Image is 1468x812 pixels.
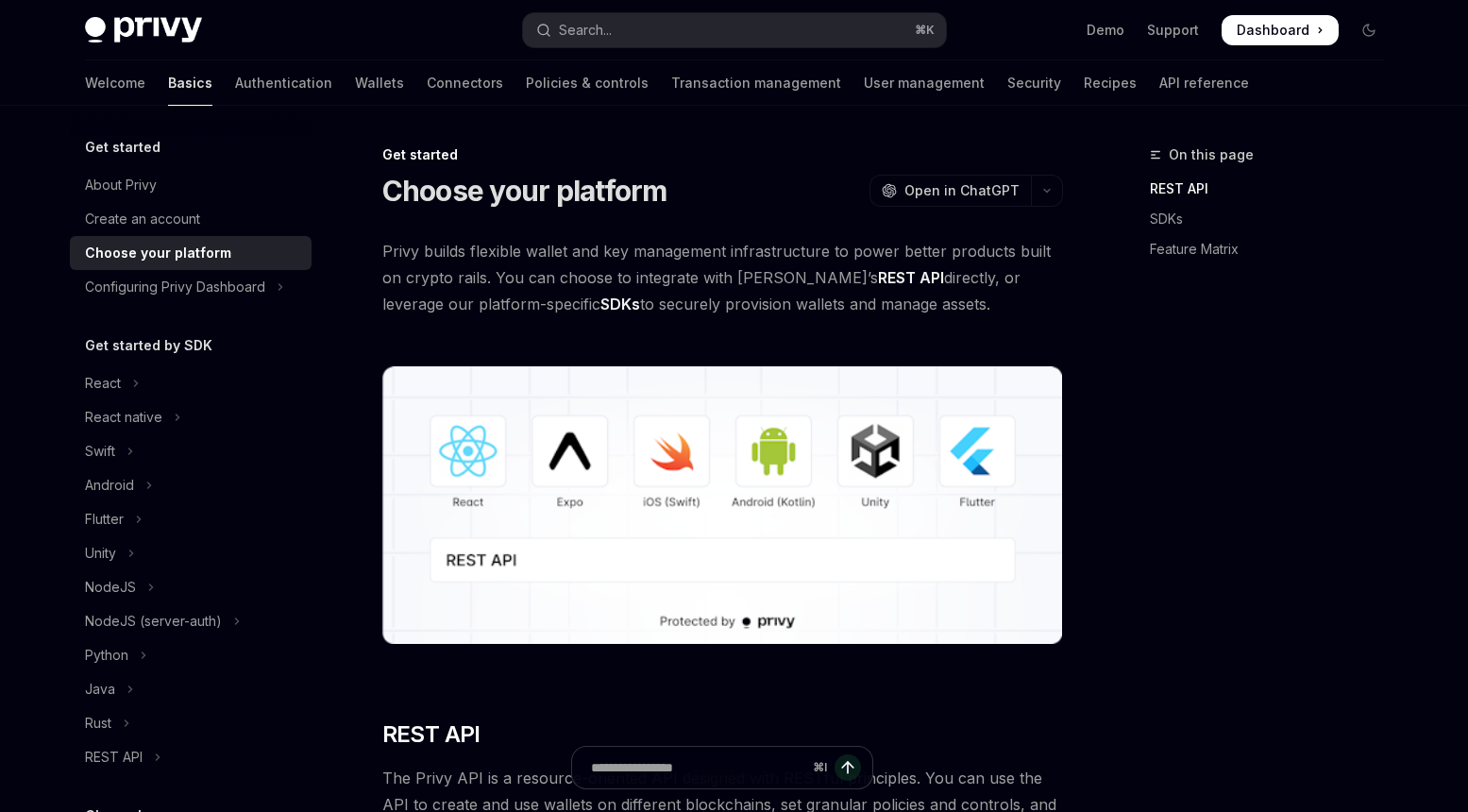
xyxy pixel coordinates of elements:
[70,672,312,706] button: Toggle Java section
[1159,60,1249,106] a: API reference
[70,270,312,304] button: Toggle Configuring Privy Dashboard section
[85,242,231,264] div: Choose your platform
[904,181,1020,200] span: Open in ChatGPT
[355,60,404,106] a: Wallets
[85,60,145,106] a: Welcome
[85,508,124,531] div: Flutter
[85,334,212,357] h5: Get started by SDK
[70,706,312,740] button: Toggle Rust section
[70,604,312,638] button: Toggle NodeJS (server-auth) section
[235,60,332,106] a: Authentication
[382,174,667,208] h1: Choose your platform
[382,719,481,750] span: REST API
[382,238,1063,317] span: Privy builds flexible wallet and key management infrastructure to power better products built on ...
[85,136,160,159] h5: Get started
[70,468,312,502] button: Toggle Android section
[1354,15,1384,45] button: Toggle dark mode
[70,366,312,400] button: Toggle React section
[70,536,312,570] button: Toggle Unity section
[85,576,136,599] div: NodeJS
[523,13,946,47] button: Open search
[600,295,640,313] strong: SDKs
[85,17,202,43] img: dark logo
[70,168,312,202] a: About Privy
[915,23,935,38] span: ⌘ K
[1007,60,1061,106] a: Security
[85,678,115,701] div: Java
[85,372,121,395] div: React
[1084,60,1137,106] a: Recipes
[70,434,312,468] button: Toggle Swift section
[85,746,143,769] div: REST API
[1147,21,1199,40] a: Support
[85,440,115,463] div: Swift
[1087,21,1124,40] a: Demo
[85,610,222,633] div: NodeJS (server-auth)
[70,502,312,536] button: Toggle Flutter section
[1150,174,1399,204] a: REST API
[85,542,116,565] div: Unity
[70,638,312,672] button: Toggle Python section
[835,754,861,781] button: Send message
[85,276,265,298] div: Configuring Privy Dashboard
[85,644,128,667] div: Python
[168,60,212,106] a: Basics
[1237,21,1309,40] span: Dashboard
[70,740,312,774] button: Toggle REST API section
[70,400,312,434] button: Toggle React native section
[382,366,1063,644] img: images/Platform2.png
[382,145,1063,164] div: Get started
[85,174,157,196] div: About Privy
[1222,15,1339,45] a: Dashboard
[1150,234,1399,264] a: Feature Matrix
[85,406,162,429] div: React native
[427,60,503,106] a: Connectors
[559,19,612,42] div: Search...
[70,236,312,270] a: Choose your platform
[869,175,1031,207] button: Open in ChatGPT
[70,570,312,604] button: Toggle NodeJS section
[878,268,944,287] strong: REST API
[85,208,200,230] div: Create an account
[70,202,312,236] a: Create an account
[671,60,841,106] a: Transaction management
[85,474,134,497] div: Android
[526,60,649,106] a: Policies & controls
[85,712,111,735] div: Rust
[1169,144,1254,166] span: On this page
[591,747,805,788] input: Ask a question...
[1150,204,1399,234] a: SDKs
[864,60,985,106] a: User management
